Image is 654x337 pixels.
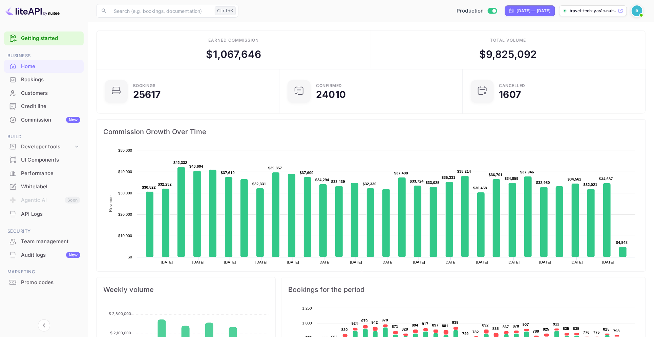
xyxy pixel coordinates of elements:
[372,320,378,324] text: 942
[616,240,628,245] text: $4,848
[508,260,520,264] text: [DATE]
[161,260,173,264] text: [DATE]
[457,169,471,173] text: $38,214
[158,182,172,186] text: $32,232
[110,4,212,18] input: Search (e.g. bookings, documentation)
[21,279,80,287] div: Promo codes
[392,324,398,329] text: 871
[21,63,80,70] div: Home
[103,126,639,137] span: Commission Growth Over Time
[118,234,132,238] text: $10,000
[489,173,503,177] text: $36,701
[118,170,132,174] text: $40,000
[192,260,205,264] text: [DATE]
[361,319,368,323] text: 970
[189,164,204,168] text: $40,604
[4,52,84,60] span: Business
[4,276,84,289] a: Promo codes
[479,47,537,62] div: $ 9,825,092
[593,330,600,334] text: 775
[4,249,84,261] a: Audit logsNew
[4,153,84,167] div: UI Components
[21,143,73,151] div: Developer tools
[21,116,80,124] div: Commission
[4,167,84,180] a: Performance
[426,181,440,185] text: $33,025
[553,322,560,326] text: 912
[520,170,534,174] text: $37,946
[445,260,457,264] text: [DATE]
[442,175,456,180] text: $35,331
[118,148,132,152] text: $50,000
[457,7,484,15] span: Production
[482,323,489,327] text: 892
[110,331,131,335] tspan: $ 2,100,000
[108,195,113,212] text: Revenue
[21,89,80,97] div: Customers
[4,208,84,221] div: API Logs
[584,183,597,187] text: $32,021
[316,90,346,99] div: 24010
[21,210,80,218] div: API Logs
[462,332,469,336] text: 749
[4,87,84,99] a: Customers
[133,84,156,88] div: Bookings
[4,60,84,72] a: Home
[4,113,84,127] div: CommissionNew
[5,5,60,16] img: LiteAPI logo
[505,176,519,181] text: $34,859
[382,260,394,264] text: [DATE]
[413,260,425,264] text: [DATE]
[318,260,331,264] text: [DATE]
[454,7,500,15] div: Switch to Sandbox mode
[4,228,84,235] span: Security
[331,180,345,184] text: $33,439
[21,183,80,191] div: Whitelabel
[21,251,80,259] div: Audit logs
[412,323,419,327] text: 894
[315,178,330,182] text: $34,294
[410,179,424,183] text: $33,724
[432,323,439,327] text: 897
[4,153,84,166] a: UI Components
[128,255,132,259] text: $0
[302,321,312,325] text: 1,000
[533,329,539,333] text: 789
[21,156,80,164] div: UI Components
[442,324,448,328] text: 881
[539,260,551,264] text: [DATE]
[452,320,459,324] text: 939
[4,100,84,112] a: Credit line
[255,260,268,264] text: [DATE]
[394,171,408,175] text: $37,488
[4,113,84,126] a: CommissionNew
[571,260,583,264] text: [DATE]
[4,87,84,100] div: Customers
[517,8,551,14] div: [DATE] — [DATE]
[173,161,187,165] text: $42,332
[209,37,259,43] div: Earned commission
[224,260,236,264] text: [DATE]
[4,249,84,262] div: Audit logsNew
[268,166,282,170] text: $39,857
[118,191,132,195] text: $30,000
[4,180,84,193] a: Whitelabel
[38,319,50,332] button: Collapse navigation
[66,252,80,258] div: New
[21,170,80,177] div: Performance
[490,37,526,43] div: Total volume
[4,235,84,248] a: Team management
[568,177,582,181] text: $34,562
[109,311,131,316] tspan: $ 2,800,000
[503,325,509,329] text: 867
[66,117,80,123] div: New
[350,260,362,264] text: [DATE]
[583,330,590,334] text: 776
[603,327,610,331] text: 825
[472,330,479,334] text: 782
[602,260,614,264] text: [DATE]
[252,182,266,186] text: $32,331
